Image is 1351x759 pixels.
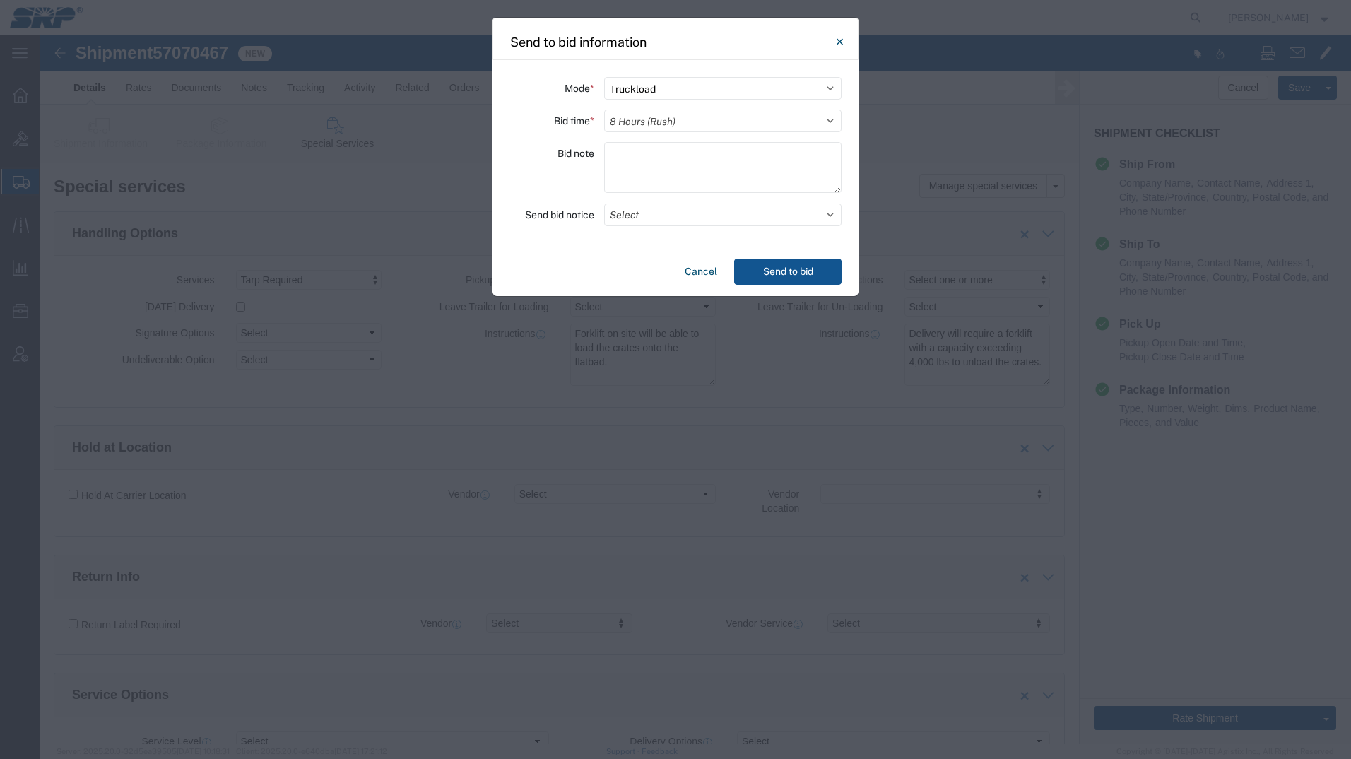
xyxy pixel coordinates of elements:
button: Close [825,28,854,56]
h4: Send to bid information [510,33,647,52]
label: Bid note [557,142,594,165]
label: Bid time [554,110,594,132]
button: Cancel [679,259,723,285]
label: Mode [565,77,594,100]
button: Select [604,204,842,226]
label: Send bid notice [525,204,594,226]
button: Send to bid [734,259,842,285]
